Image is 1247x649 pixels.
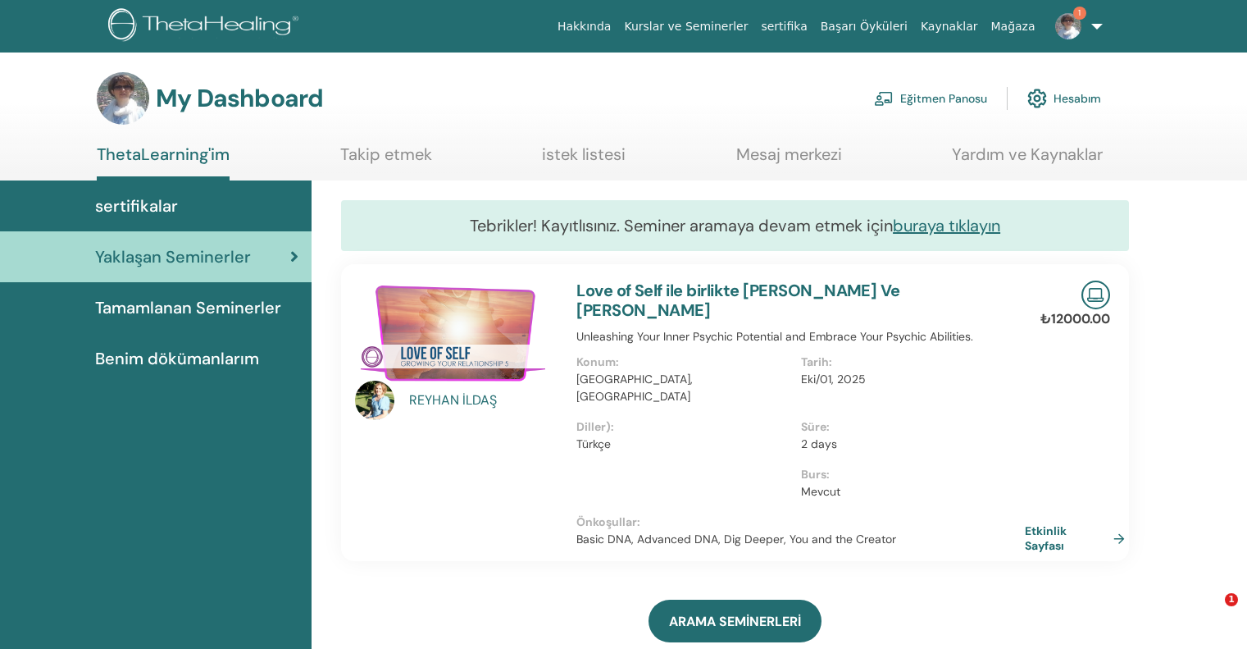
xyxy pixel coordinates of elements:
a: Hakkında [551,11,618,42]
p: Mevcut [801,483,1015,500]
a: Kaynaklar [914,11,985,42]
a: Kurslar ve Seminerler [617,11,754,42]
p: [GEOGRAPHIC_DATA], [GEOGRAPHIC_DATA] [576,371,790,405]
a: Takip etmek [340,144,432,176]
span: Benim dökümanlarım [95,346,259,371]
a: REYHAN İLDAŞ [409,391,561,410]
p: Basic DNA, Advanced DNA, Dig Deeper, You and the Creator [576,531,1025,548]
a: istek listesi [542,144,626,176]
h3: My Dashboard [156,84,323,113]
a: Etkinlik Sayfası [1025,523,1131,553]
p: Süre : [801,418,1015,436]
a: sertifika [754,11,813,42]
span: sertifikalar [95,194,178,218]
span: Yaklaşan Seminerler [95,245,251,269]
a: Eğitmen Panosu [874,80,987,117]
span: ARAMA SEMİNERLERİ [669,613,801,630]
img: Love of Self [355,281,557,386]
p: Konum : [576,354,790,371]
span: Tamamlanan Seminerler [95,295,281,320]
p: Diller) : [576,418,790,436]
a: buraya tıklayın [893,215,1000,236]
a: Mesaj merkezi [736,144,842,176]
p: Unleashing Your Inner Psychic Potential and Embrace Your Psychic Abilities. [576,328,1025,345]
img: logo.png [108,8,304,45]
div: Tebrikler! Kayıtlısınız. Seminer aramaya devam etmek için [341,200,1129,251]
p: Türkçe [576,436,790,453]
img: chalkboard-teacher.svg [874,91,894,106]
a: ThetaLearning'im [97,144,230,181]
p: Tarih : [801,354,1015,371]
a: Başarı Öyküleri [814,11,914,42]
a: Hesabım [1027,80,1101,117]
a: ARAMA SEMİNERLERİ [649,600,821,642]
p: Önkoşullar : [576,514,1025,531]
img: default.jpg [97,72,149,125]
p: Eki/01, 2025 [801,371,1015,388]
p: ₺12000.00 [1040,309,1110,329]
img: default.jpg [355,381,394,420]
img: Live Online Seminar [1081,281,1110,309]
iframe: Intercom live chat [1191,593,1231,633]
p: Burs : [801,466,1015,483]
img: default.jpg [1055,13,1081,39]
img: cog.svg [1027,85,1047,112]
a: Love of Self ile birlikte [PERSON_NAME] Ve [PERSON_NAME] [576,280,900,321]
a: Yardım ve Kaynaklar [952,144,1103,176]
span: 1 [1073,7,1086,20]
p: 2 days [801,436,1015,453]
a: Mağaza [984,11,1041,42]
span: 1 [1225,593,1238,606]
